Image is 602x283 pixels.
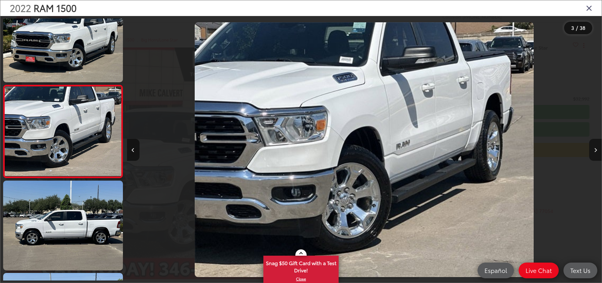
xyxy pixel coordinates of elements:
[195,22,534,277] img: 2022 RAM 1500 Big Horn/Lone Star
[10,1,31,14] span: 2022
[575,26,578,30] span: /
[519,263,559,278] a: Live Chat
[478,263,514,278] a: Español
[567,266,594,274] span: Text Us
[589,139,602,161] button: Next image
[3,87,122,176] img: 2022 RAM 1500 Big Horn/Lone Star
[586,4,592,12] i: Close gallery
[563,263,597,278] a: Text Us
[2,180,124,271] img: 2022 RAM 1500 Big Horn/Lone Star
[580,24,585,31] span: 38
[481,266,510,274] span: Español
[264,256,338,275] span: Snag $50 Gift Card with a Test Drive!
[522,266,555,274] span: Live Chat
[127,139,140,161] button: Previous image
[571,24,574,31] span: 3
[34,1,77,14] span: RAM 1500
[127,22,601,277] div: 2022 RAM 1500 Big Horn/Lone Star 2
